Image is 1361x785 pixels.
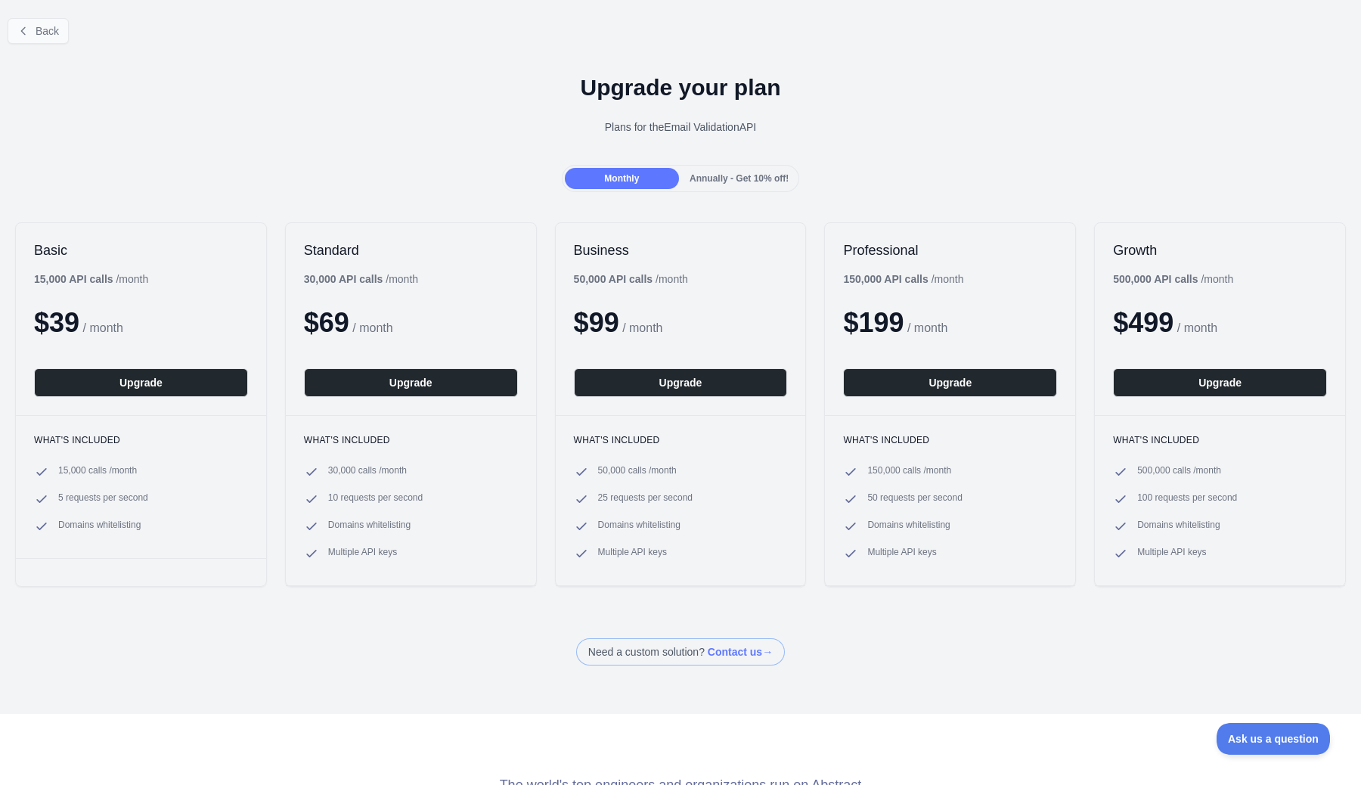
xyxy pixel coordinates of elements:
span: $ 199 [843,307,904,338]
b: 150,000 API calls [843,273,928,285]
div: / month [574,271,688,287]
span: $ 99 [574,307,619,338]
div: / month [843,271,963,287]
h2: Standard [304,241,518,259]
iframe: Toggle Customer Support [1217,723,1331,755]
b: 50,000 API calls [574,273,653,285]
h2: Business [574,241,788,259]
h2: Professional [843,241,1057,259]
